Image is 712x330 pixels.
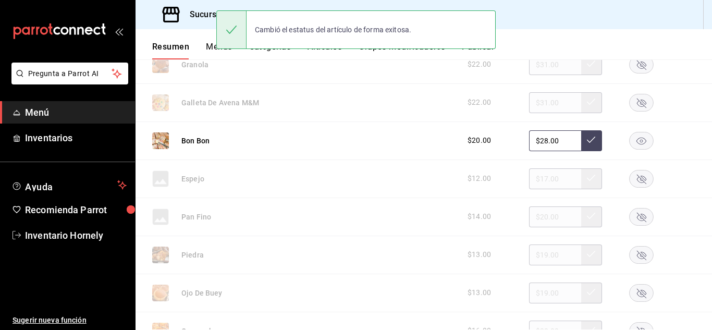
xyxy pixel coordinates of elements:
button: open_drawer_menu [115,27,123,35]
span: $20.00 [468,135,491,146]
img: Preview [152,132,169,149]
span: Inventario Hornely [25,228,127,242]
span: Ayuda [25,179,113,191]
button: Bon Bon [181,136,210,146]
span: Pregunta a Parrot AI [28,68,112,79]
span: Recomienda Parrot [25,203,127,217]
a: Pregunta a Parrot AI [7,76,128,87]
div: Cambió el estatus del artículo de forma exitosa. [247,18,420,41]
span: Inventarios [25,131,127,145]
span: Menú [25,105,127,119]
div: navigation tabs [152,42,712,59]
button: Resumen [152,42,189,59]
button: Menús [206,42,232,59]
span: Sugerir nueva función [13,315,127,326]
input: Sin ajuste [529,130,581,151]
h3: Sucursal: Hornely (MTY) [181,8,284,21]
button: Pregunta a Parrot AI [11,63,128,84]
